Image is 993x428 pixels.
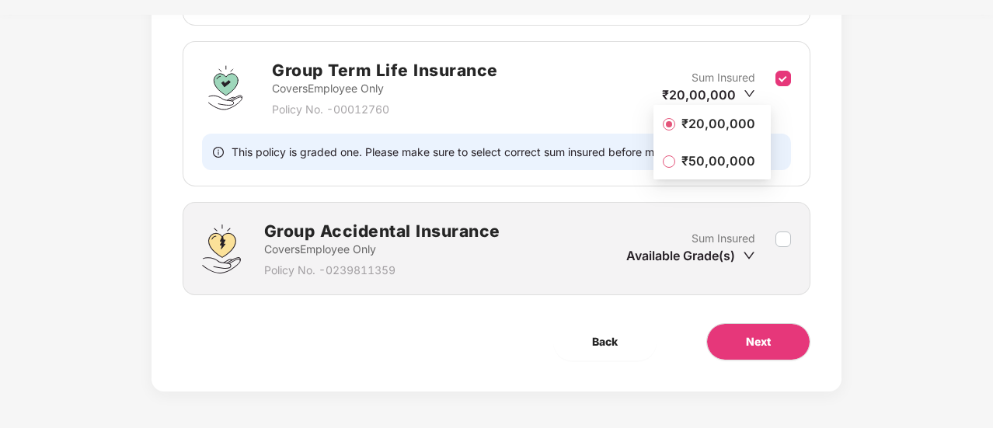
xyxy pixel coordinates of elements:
[553,323,657,360] button: Back
[272,101,498,118] p: Policy No. - 00012760
[202,224,240,273] img: svg+xml;base64,PHN2ZyB4bWxucz0iaHR0cDovL3d3dy53My5vcmcvMjAwMC9zdmciIHdpZHRoPSI0OS4zMjEiIGhlaWdodD...
[264,262,500,279] p: Policy No. - 0239811359
[272,57,498,83] h2: Group Term Life Insurance
[272,80,498,97] p: Covers Employee Only
[675,115,761,132] span: ₹20,00,000
[692,230,755,247] p: Sum Insured
[626,247,755,264] div: Available Grade(s)
[232,144,720,159] span: This policy is graded one. Please make sure to select correct sum insured before moving ahead.
[706,323,810,360] button: Next
[662,86,755,103] div: ₹20,00,000
[743,249,755,262] span: down
[746,333,771,350] span: Next
[744,88,755,99] span: down
[592,333,618,350] span: Back
[264,241,500,258] p: Covers Employee Only
[213,144,224,159] span: info-circle
[675,152,761,169] span: ₹50,00,000
[692,69,755,86] p: Sum Insured
[202,64,249,111] img: svg+xml;base64,PHN2ZyBpZD0iR3JvdXBfVGVybV9MaWZlX0luc3VyYW5jZSIgZGF0YS1uYW1lPSJHcm91cCBUZXJtIExpZm...
[264,218,500,244] h2: Group Accidental Insurance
